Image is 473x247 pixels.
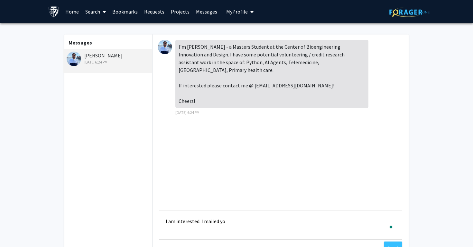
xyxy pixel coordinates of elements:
a: Requests [141,0,168,23]
span: [DATE] 6:24 PM [175,110,199,115]
div: I'm [PERSON_NAME] - a Masters Student at the Center of Bioengineering Innovation and Design. I ha... [175,40,368,108]
a: Bookmarks [109,0,141,23]
img: Jay Tailor [67,52,81,66]
iframe: To enrich screen reader interactions, please activate Accessibility in Grammarly extension settings [5,218,27,242]
img: Johns Hopkins University Logo [48,6,60,17]
b: Messages [69,39,92,46]
a: Projects [168,0,193,23]
span: My Profile [226,8,248,15]
textarea: To enrich screen reader interactions, please activate Accessibility in Grammarly extension settings [159,211,402,240]
a: Messages [193,0,220,23]
a: Home [62,0,82,23]
a: Search [82,0,109,23]
div: [DATE] 6:24 PM [67,59,151,65]
img: Jay Tailor [158,40,172,54]
div: [PERSON_NAME] [67,52,151,65]
img: ForagerOne Logo [389,7,430,17]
